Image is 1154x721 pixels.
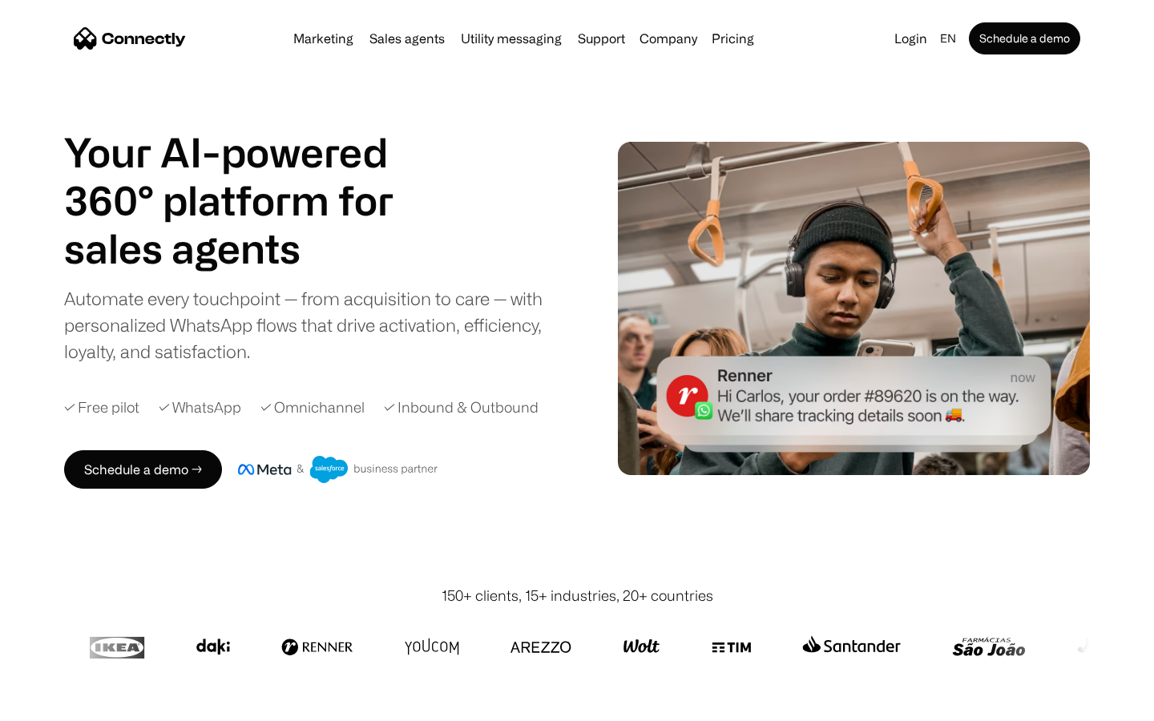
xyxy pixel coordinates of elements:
[64,285,569,365] div: Automate every touchpoint — from acquisition to care — with personalized WhatsApp flows that driv...
[64,397,139,418] div: ✓ Free pilot
[32,693,96,715] ul: Language list
[640,27,697,50] div: Company
[384,397,539,418] div: ✓ Inbound & Outbound
[571,32,631,45] a: Support
[64,224,433,272] h1: sales agents
[260,397,365,418] div: ✓ Omnichannel
[238,456,438,483] img: Meta and Salesforce business partner badge.
[705,32,761,45] a: Pricing
[969,22,1080,54] a: Schedule a demo
[888,27,934,50] a: Login
[287,32,360,45] a: Marketing
[159,397,241,418] div: ✓ WhatsApp
[940,27,956,50] div: en
[64,450,222,489] a: Schedule a demo →
[16,691,96,715] aside: Language selected: English
[363,32,451,45] a: Sales agents
[442,585,713,606] div: 150+ clients, 15+ industries, 20+ countries
[454,32,568,45] a: Utility messaging
[64,128,433,224] h1: Your AI-powered 360° platform for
